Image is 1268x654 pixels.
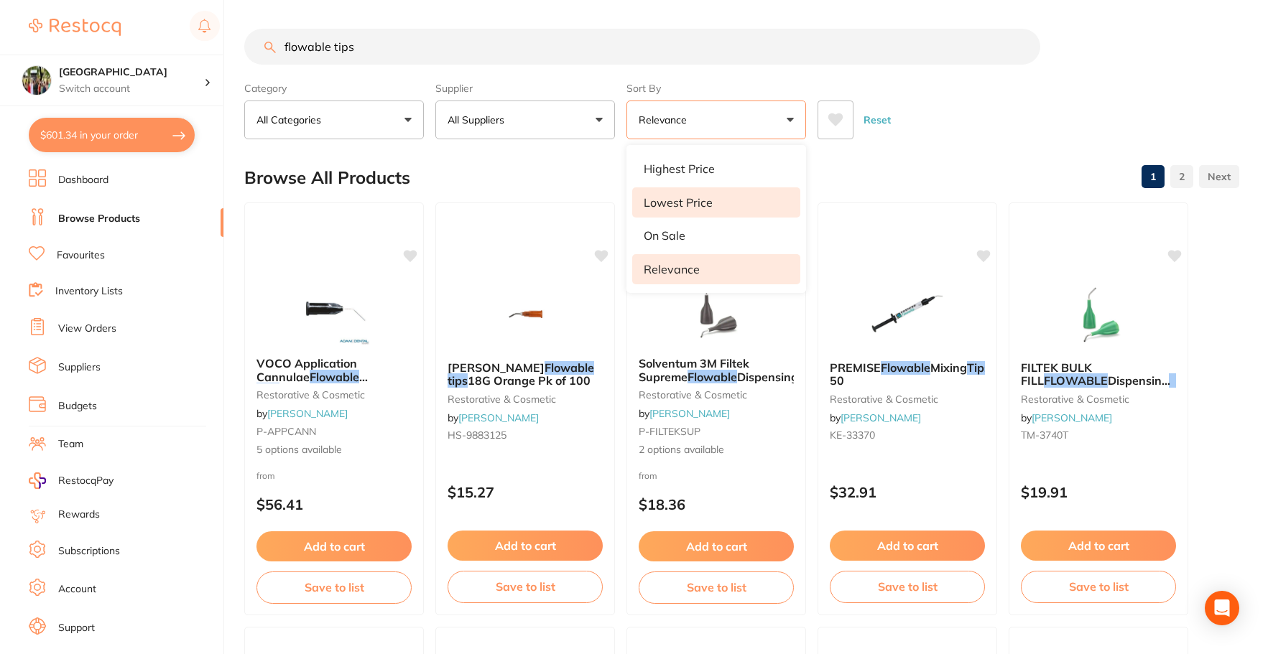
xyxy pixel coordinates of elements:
[29,472,114,489] a: RestocqPay
[58,360,101,375] a: Suppliers
[639,407,730,420] span: by
[830,393,985,405] small: restorative & cosmetic
[639,496,794,513] p: $18.36
[310,370,359,384] em: Flowable
[458,411,539,424] a: [PERSON_NAME]
[256,443,412,457] span: 5 options available
[58,322,116,336] a: View Orders
[639,470,657,481] span: from
[1021,361,1176,388] b: FILTEK BULK FILL FLOWABLE Dispensing Tips 20 x 19G tips
[256,496,412,513] p: $56.41
[448,373,468,388] em: tips
[448,571,603,602] button: Save to list
[244,168,410,188] h2: Browse All Products
[861,278,954,350] img: PREMISE Flowable Mixing Tips Pk 50
[22,66,51,95] img: Wanneroo Dental Centre
[279,383,318,397] span: 100/pk
[1205,591,1239,625] div: Open Intercom Messenger
[830,571,985,602] button: Save to list
[448,531,603,561] button: Add to cart
[967,360,990,375] em: Tips
[1108,373,1170,388] span: Dispensing
[830,360,1004,388] span: Pk 50
[256,389,412,401] small: restorative & cosmetic
[639,357,794,383] b: Solventum 3M Filtek Supreme Flowable Dispensing Tips 20G
[58,474,114,488] span: RestocqPay
[448,484,603,500] p: $15.27
[1021,429,1068,442] span: TM-3740T
[930,360,967,375] span: Mixing
[639,356,749,383] span: Solventum 3M Filtek Supreme
[55,284,123,299] a: Inventory Lists
[830,484,985,500] p: $32.91
[881,360,930,375] em: Flowable
[1032,411,1112,424] a: [PERSON_NAME]
[688,370,737,384] em: Flowable
[58,621,95,635] a: Support
[435,82,615,95] label: Supplier
[448,113,510,127] p: All Suppliers
[256,571,412,603] button: Save to list
[58,212,140,226] a: Browse Products
[644,263,700,276] p: Relevance
[29,19,121,36] img: Restocq Logo
[29,11,121,44] a: Restocq Logo
[58,399,97,414] a: Budgets
[859,101,895,139] button: Reset
[29,118,195,152] button: $601.34 in your order
[478,278,572,350] img: HENRY SCHEIN Flowable tips 18G Orange Pk of 100
[256,383,279,397] em: Tips
[256,425,316,438] span: P-APPCANN
[256,470,275,481] span: from
[435,101,615,139] button: All Suppliers
[256,531,412,561] button: Add to cart
[626,101,806,139] button: Relevance
[448,411,539,424] span: by
[644,229,685,242] p: On Sale
[1021,484,1176,500] p: $19.91
[1021,360,1092,388] span: FILTEK BULK FILL
[545,360,594,375] em: Flowable
[1053,387,1073,401] em: tips
[468,373,591,388] span: 18G Orange Pk of 100
[59,65,204,80] h4: Wanneroo Dental Centre
[448,360,545,375] span: [PERSON_NAME]
[58,544,120,559] a: Subscriptions
[830,360,881,375] span: PREMISE
[244,101,424,139] button: All Categories
[256,113,327,127] p: All Categories
[830,361,985,388] b: PREMISE Flowable Mixing Tips Pk 50
[448,393,603,405] small: restorative & cosmetic
[1021,373,1206,401] span: 20 x 19G
[58,508,100,522] a: Rewards
[448,361,603,388] b: HENRY SCHEIN Flowable tips 18G Orange Pk of 100
[1021,411,1112,424] span: by
[639,425,700,438] span: P-FILTEKSUP
[1021,393,1176,405] small: restorative & cosmetic
[59,82,204,96] p: Switch account
[737,370,798,384] span: Dispensing
[29,472,46,489] img: RestocqPay
[267,407,348,420] a: [PERSON_NAME]
[649,407,730,420] a: [PERSON_NAME]
[58,582,96,597] a: Account
[1052,278,1145,350] img: FILTEK BULK FILL FLOWABLE Dispensing Tips 20 x 19G tips
[644,196,713,209] p: Lowest Price
[841,411,921,424] a: [PERSON_NAME]
[256,407,348,420] span: by
[626,82,806,95] label: Sort By
[830,531,985,561] button: Add to cart
[639,113,693,127] p: Relevance
[1142,162,1165,191] a: 1
[1170,162,1193,191] a: 2
[639,571,794,603] button: Save to list
[1021,531,1176,561] button: Add to cart
[256,357,412,383] b: VOCO Application Cannulae Flowable Tips 100/pk
[1021,571,1176,602] button: Save to list
[830,429,875,442] span: KE-33370
[448,429,506,442] span: HS-9883125
[57,248,105,263] a: Favourites
[244,82,424,95] label: Category
[58,173,108,187] a: Dashboard
[58,437,83,452] a: Team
